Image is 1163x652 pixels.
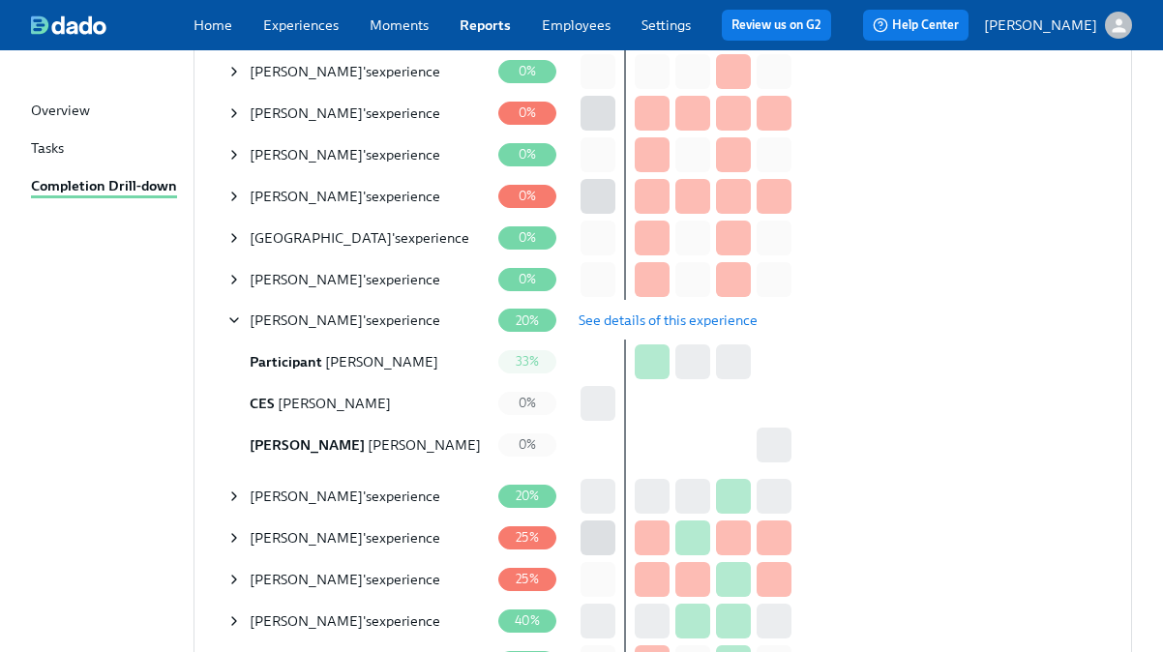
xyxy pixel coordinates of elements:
[621,136,629,172] div: First day at work • day 8
[226,177,490,216] div: [PERSON_NAME]'sexperience
[621,261,629,297] div: First day at work • day 8
[621,468,629,472] div: First day at work • day 8
[250,570,440,589] div: 's experience
[507,272,548,286] span: 0%
[504,354,552,369] span: 33%
[873,15,959,35] span: Help Center
[250,104,363,122] span: [PERSON_NAME]
[226,477,490,516] div: [PERSON_NAME]'sexperience
[863,10,969,41] button: Help Center
[542,16,611,34] a: Employees
[226,135,490,174] div: [PERSON_NAME]'sexperience
[722,10,831,41] button: Review us on G2
[621,478,629,514] div: First day at work • day 8
[31,15,106,35] img: dado
[250,353,322,370] span: Participant
[250,62,440,81] div: 's experience
[579,311,758,330] span: See details of this experience
[621,95,629,131] div: First day at work • day 8
[250,187,440,206] div: 's experience
[226,519,490,557] div: [PERSON_NAME]'sexperience
[504,489,552,503] span: 20%
[31,176,178,198] a: Completion Drill-down
[250,228,469,248] div: 's experience
[31,15,194,35] a: dado
[507,396,548,410] span: 0%
[263,16,339,34] a: Experiences
[31,101,178,123] a: Overview
[226,52,490,91] div: [PERSON_NAME]'sexperience
[250,612,363,630] span: [PERSON_NAME]
[226,560,490,599] div: [PERSON_NAME]'sexperience
[641,16,691,34] a: Settings
[250,395,275,412] span: Clinician Experience Specialist
[31,101,90,123] div: Overview
[503,613,552,628] span: 40%
[507,105,548,120] span: 0%
[250,528,440,548] div: 's experience
[250,270,440,289] div: 's experience
[621,519,629,555] div: First day at work • day 8
[250,529,363,547] span: [PERSON_NAME]
[621,220,629,255] div: First day at work • day 8
[507,230,548,245] span: 0%
[621,178,629,214] div: First day at work • day 8
[370,16,429,34] a: Moments
[226,426,490,464] div: [PERSON_NAME] [PERSON_NAME]
[31,176,177,198] div: Completion Drill-down
[250,611,440,631] div: 's experience
[368,436,481,454] span: [PERSON_NAME]
[250,63,363,80] span: [PERSON_NAME]
[226,260,490,299] div: [PERSON_NAME]'sexperience
[226,602,490,640] div: [PERSON_NAME]'sexperience
[621,427,629,462] div: First day at work • day 8
[31,138,178,161] a: Tasks
[226,219,490,257] div: [GEOGRAPHIC_DATA]'sexperience
[621,561,629,597] div: First day at work • day 8
[621,343,629,379] div: First day at work • day 8
[250,487,440,506] div: 's experience
[250,145,440,164] div: 's experience
[984,15,1097,35] p: [PERSON_NAME]
[507,147,548,162] span: 0%
[621,53,629,89] div: First day at work • day 8
[250,104,440,123] div: 's experience
[278,395,391,412] span: [PERSON_NAME]
[226,94,490,133] div: [PERSON_NAME]'sexperience
[507,437,548,452] span: 0%
[194,16,232,34] a: Home
[507,64,548,78] span: 0%
[250,146,363,163] span: [PERSON_NAME]
[325,353,438,370] span: [PERSON_NAME]
[226,342,490,381] div: Participant [PERSON_NAME]
[250,229,392,247] span: [GEOGRAPHIC_DATA]
[504,313,552,328] span: 20%
[226,301,490,340] div: [PERSON_NAME]'sexperience
[504,572,551,586] span: 25%
[250,188,363,205] span: [PERSON_NAME]
[250,436,365,454] span: [PERSON_NAME]
[250,571,363,588] span: [PERSON_NAME]
[621,385,629,421] div: First day at work • day 8
[226,384,490,423] div: CES [PERSON_NAME]
[731,15,821,35] a: Review us on G2
[31,138,64,161] div: Tasks
[250,311,440,330] div: 's experience
[984,12,1132,39] button: [PERSON_NAME]
[621,603,629,638] div: First day at work • day 8
[460,16,511,34] a: Reports
[250,488,363,505] span: [PERSON_NAME]
[504,530,551,545] span: 25%
[250,311,363,329] span: [PERSON_NAME]
[250,271,363,288] span: [PERSON_NAME]
[507,189,548,203] span: 0%
[565,301,771,340] button: See details of this experience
